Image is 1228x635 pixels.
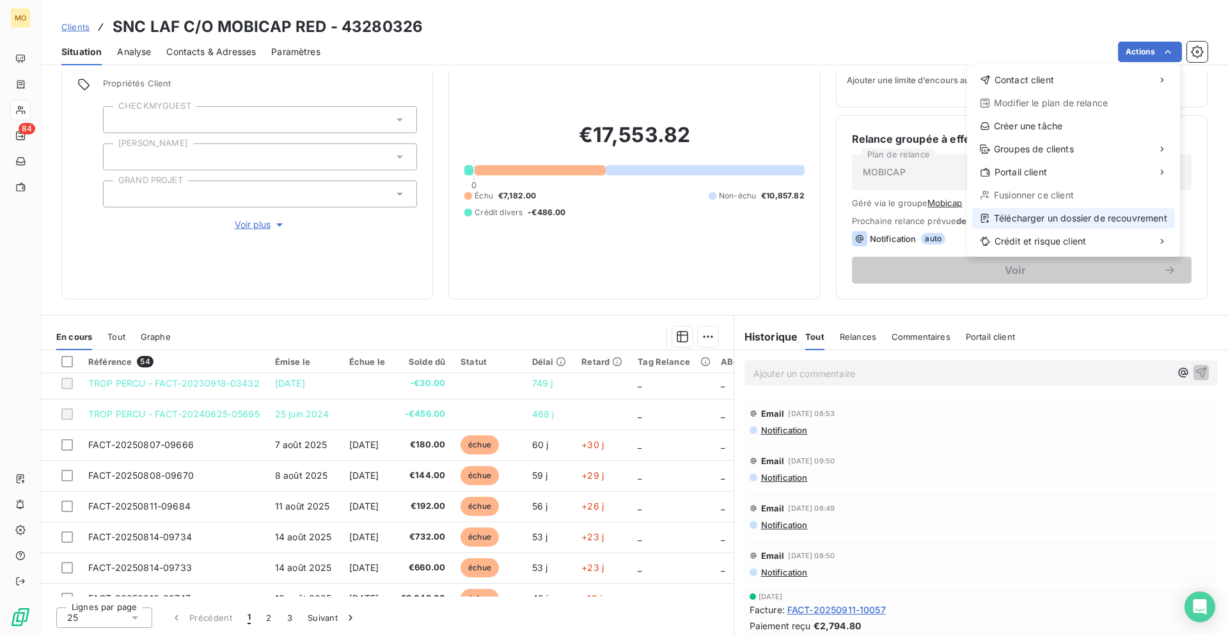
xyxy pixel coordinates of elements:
div: Fusionner ce client [972,185,1175,205]
span: Contact client [995,74,1054,86]
div: Télécharger un dossier de recouvrement [972,208,1175,229]
div: Créer une tâche [972,116,1175,136]
span: Portail client [995,166,1047,179]
span: Crédit et risque client [995,235,1086,248]
div: Actions [967,65,1180,257]
span: Groupes de clients [994,143,1074,156]
div: Modifier le plan de relance [972,93,1175,113]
